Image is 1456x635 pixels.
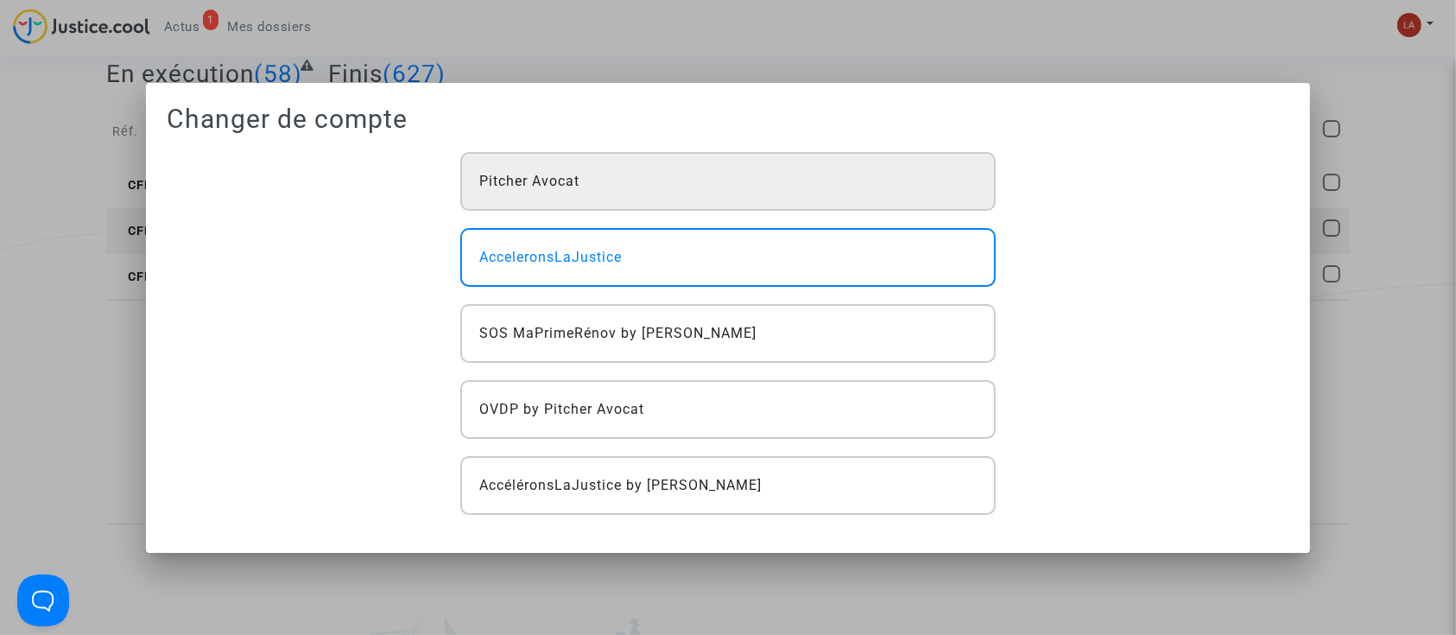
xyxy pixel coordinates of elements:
[479,475,762,496] span: AccéléronsLaJustice by [PERSON_NAME]
[167,104,1290,135] h1: Changer de compte
[479,171,579,192] span: Pitcher Avocat
[479,399,644,420] span: OVDP by Pitcher Avocat
[17,575,69,626] iframe: Help Scout Beacon - Open
[479,247,622,268] span: AcceleronsLaJustice
[479,323,756,344] span: SOS MaPrimeRénov by [PERSON_NAME]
